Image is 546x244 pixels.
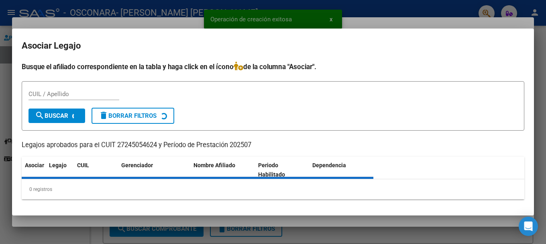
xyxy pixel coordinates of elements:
datatable-header-cell: Legajo [46,157,74,183]
mat-icon: delete [99,111,108,120]
span: Periodo Habilitado [258,162,285,178]
div: Open Intercom Messenger [519,217,538,236]
h4: Busque el afiliado correspondiente en la tabla y haga click en el ícono de la columna "Asociar". [22,62,524,72]
datatable-header-cell: Asociar [22,157,46,183]
span: Gerenciador [121,162,153,168]
datatable-header-cell: Dependencia [309,157,374,183]
span: Borrar Filtros [99,112,157,119]
span: Buscar [35,112,68,119]
datatable-header-cell: Nombre Afiliado [190,157,255,183]
h2: Asociar Legajo [22,38,524,53]
button: Buscar [29,109,85,123]
div: 0 registros [22,179,524,199]
datatable-header-cell: CUIL [74,157,118,183]
mat-icon: search [35,111,45,120]
span: Legajo [49,162,67,168]
span: Asociar [25,162,44,168]
span: CUIL [77,162,89,168]
span: Nombre Afiliado [194,162,235,168]
datatable-header-cell: Periodo Habilitado [255,157,309,183]
span: Dependencia [312,162,346,168]
button: Borrar Filtros [92,108,174,124]
datatable-header-cell: Gerenciador [118,157,190,183]
p: Legajos aprobados para el CUIT 27245054624 y Período de Prestación 202507 [22,140,524,150]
